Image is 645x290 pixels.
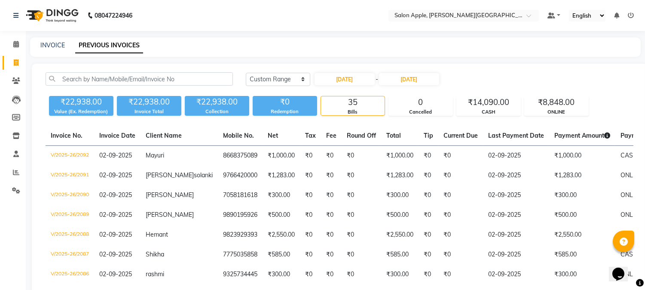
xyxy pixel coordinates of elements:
[621,171,644,179] span: ONLINE,
[419,265,438,284] td: ₹0
[146,270,164,278] span: rashmi
[525,108,588,116] div: ONLINE
[300,265,321,284] td: ₹0
[326,132,336,139] span: Fee
[146,250,164,258] span: Shikha
[46,245,94,265] td: V/2025-26/2087
[99,171,132,179] span: 02-09-2025
[321,185,342,205] td: ₹0
[381,166,419,185] td: ₹1,283.00
[389,108,452,116] div: Cancelled
[218,146,263,166] td: 8668375089
[381,265,419,284] td: ₹300.00
[621,191,642,199] span: ONLINE
[46,185,94,205] td: V/2025-26/2090
[300,185,321,205] td: ₹0
[263,146,300,166] td: ₹1,000.00
[438,166,483,185] td: ₹0
[99,231,132,238] span: 02-09-2025
[381,205,419,225] td: ₹500.00
[223,132,254,139] span: Mobile No.
[146,231,168,238] span: Hemant
[146,211,194,219] span: [PERSON_NAME]
[549,265,615,284] td: ₹300.00
[46,166,94,185] td: V/2025-26/2091
[22,3,81,28] img: logo
[300,245,321,265] td: ₹0
[185,96,249,108] div: ₹22,938.00
[438,146,483,166] td: ₹0
[342,205,381,225] td: ₹0
[305,132,316,139] span: Tax
[46,146,94,166] td: V/2025-26/2092
[321,265,342,284] td: ₹0
[438,205,483,225] td: ₹0
[621,151,638,159] span: CASH
[457,96,520,108] div: ₹14,090.00
[99,250,132,258] span: 02-09-2025
[253,96,317,108] div: ₹0
[117,96,181,108] div: ₹22,938.00
[268,132,278,139] span: Net
[321,96,385,108] div: 35
[438,185,483,205] td: ₹0
[419,225,438,245] td: ₹0
[483,225,549,245] td: 02-09-2025
[49,96,113,108] div: ₹22,938.00
[381,245,419,265] td: ₹585.00
[381,225,419,245] td: ₹2,550.00
[117,108,181,115] div: Invoice Total
[342,146,381,166] td: ₹0
[438,245,483,265] td: ₹0
[300,146,321,166] td: ₹0
[263,265,300,284] td: ₹300.00
[218,225,263,245] td: 9823929393
[381,185,419,205] td: ₹300.00
[99,270,132,278] span: 02-09-2025
[342,166,381,185] td: ₹0
[424,132,433,139] span: Tip
[342,185,381,205] td: ₹0
[554,132,610,139] span: Payment Amount
[483,185,549,205] td: 02-09-2025
[342,245,381,265] td: ₹0
[419,146,438,166] td: ₹0
[194,171,213,179] span: solanki
[457,108,520,116] div: CASH
[253,108,317,115] div: Redemption
[263,185,300,205] td: ₹300.00
[342,225,381,245] td: ₹0
[218,245,263,265] td: 7775035858
[621,250,639,258] span: CASH,
[321,225,342,245] td: ₹0
[300,166,321,185] td: ₹0
[419,166,438,185] td: ₹0
[263,205,300,225] td: ₹500.00
[483,265,549,284] td: 02-09-2025
[443,132,478,139] span: Current Due
[419,185,438,205] td: ₹0
[46,225,94,245] td: V/2025-26/2088
[609,256,636,281] iframe: chat widget
[321,245,342,265] td: ₹0
[49,108,113,115] div: Value (Ex. Redemption)
[483,205,549,225] td: 02-09-2025
[46,205,94,225] td: V/2025-26/2089
[300,205,321,225] td: ₹0
[185,108,249,115] div: Collection
[263,245,300,265] td: ₹585.00
[386,132,401,139] span: Total
[621,211,642,219] span: ONLINE
[218,185,263,205] td: 7058181618
[51,132,83,139] span: Invoice No.
[549,225,615,245] td: ₹2,550.00
[483,146,549,166] td: 02-09-2025
[99,211,132,219] span: 02-09-2025
[321,108,385,116] div: Bills
[525,96,588,108] div: ₹8,848.00
[321,146,342,166] td: ₹0
[549,146,615,166] td: ₹1,000.00
[549,245,615,265] td: ₹585.00
[381,146,419,166] td: ₹1,000.00
[438,265,483,284] td: ₹0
